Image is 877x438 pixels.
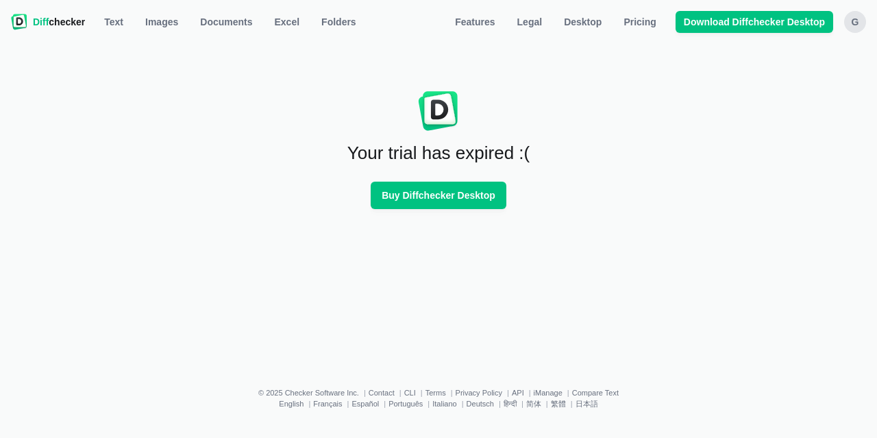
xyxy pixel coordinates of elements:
a: Images [137,11,186,33]
a: Italiano [432,400,456,408]
a: Deutsch [467,400,494,408]
span: Text [101,15,126,29]
a: हिन्दी [504,400,517,408]
a: API [512,389,524,397]
a: Legal [509,11,551,33]
button: Folders [313,11,365,33]
span: Legal [515,15,545,29]
li: © 2025 Checker Software Inc. [258,389,369,397]
a: CLI [404,389,416,397]
a: Português [388,400,423,408]
a: Documents [192,11,260,33]
span: Features [452,15,497,29]
a: iManage [534,389,563,397]
span: Buy Diffchecker Desktop [379,188,498,202]
button: Buy Diffchecker Desktop [371,182,506,209]
a: Desktop [556,11,610,33]
a: Features [447,11,503,33]
span: Images [143,15,181,29]
a: Español [351,400,379,408]
a: 繁體 [551,400,566,408]
a: Privacy Policy [456,389,502,397]
a: Buy Diffchecker Desktop [371,197,506,208]
span: Documents [197,15,255,29]
a: Compare Text [572,389,619,397]
a: 简体 [526,400,541,408]
a: Contact [369,389,395,397]
a: Diffchecker [11,11,85,33]
a: Excel [267,11,308,33]
a: Text [96,11,132,33]
a: Terms [425,389,446,397]
span: Download Diffchecker Desktop [681,15,828,29]
a: Download Diffchecker Desktop [676,11,833,33]
span: Excel [272,15,303,29]
a: Français [313,400,342,408]
span: checker [33,15,85,29]
span: Diff [33,16,49,27]
img: Diffchecker logo [11,14,27,30]
div: Your trial has expired :( [8,146,869,160]
img: Diffchecker logo [418,90,459,132]
button: G [844,11,866,33]
span: Desktop [561,15,604,29]
a: 日本語 [576,400,598,408]
span: Pricing [621,15,658,29]
a: Pricing [615,11,664,33]
a: English [279,400,304,408]
span: Folders [319,15,359,29]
